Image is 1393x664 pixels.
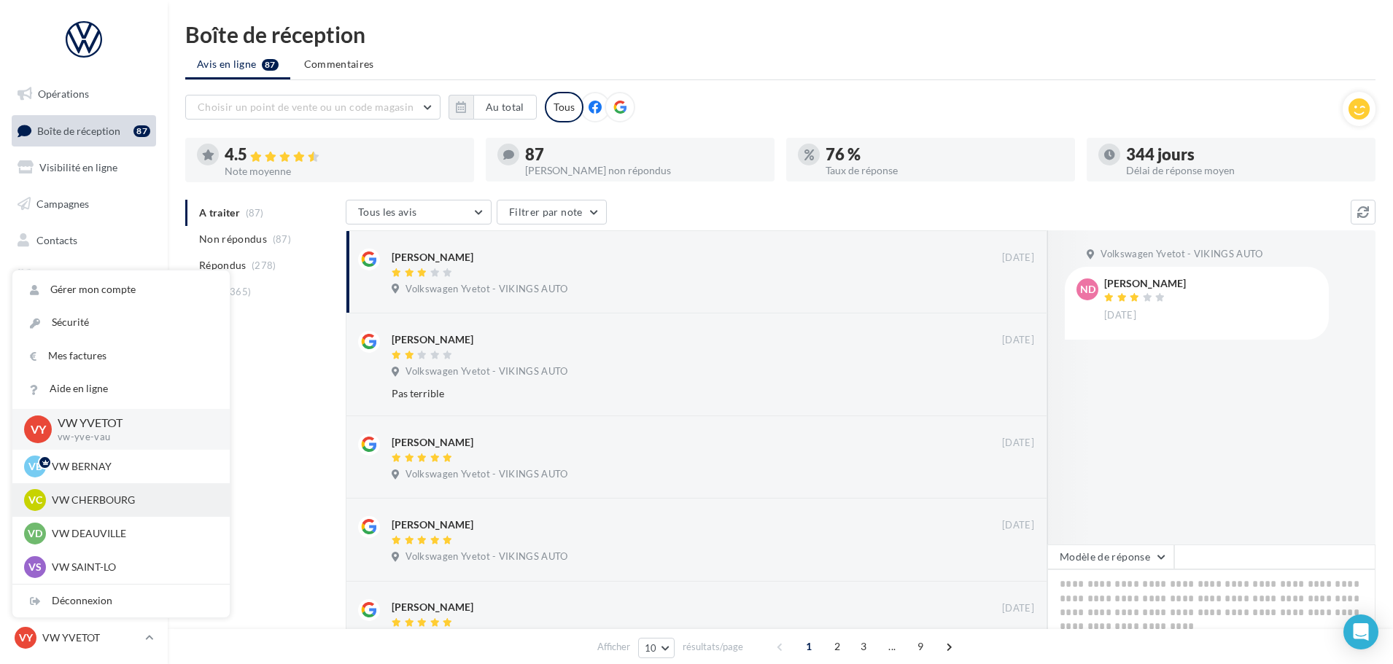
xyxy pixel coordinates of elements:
div: Taux de réponse [826,165,1063,176]
div: Tous [545,92,583,122]
p: VW YVETOT [58,415,206,431]
span: 9 [909,635,932,658]
a: Boîte de réception87 [9,115,159,147]
div: [PERSON_NAME] [392,250,473,265]
a: Gérer mon compte [12,273,230,306]
div: Déconnexion [12,585,230,617]
span: (365) [227,286,252,297]
span: VS [28,560,42,574]
span: Boîte de réception [37,124,120,136]
div: [PERSON_NAME] [392,332,473,347]
button: Modèle de réponse [1047,544,1174,569]
span: Volkswagen Yvetot - VIKINGS AUTO [406,550,567,563]
span: Non répondus [199,232,267,246]
div: 87 [133,125,150,137]
div: Open Intercom Messenger [1343,614,1378,649]
button: Au total [449,95,537,120]
div: Note moyenne [225,166,462,176]
span: [DATE] [1002,251,1034,265]
span: 10 [645,642,657,654]
span: Commentaires [304,57,374,71]
button: Au total [473,95,537,120]
a: VY VW YVETOT [12,624,156,652]
span: [DATE] [1104,309,1136,322]
p: VW DEAUVILLE [52,526,212,541]
span: Volkswagen Yvetot - VIKINGS AUTO [406,365,567,378]
button: Tous les avis [346,200,492,224]
a: Mes factures [12,340,230,372]
a: Médiathèque [9,261,159,292]
p: vw-yve-vau [58,431,206,444]
span: VD [28,526,42,541]
button: Filtrer par note [497,200,607,224]
span: VB [28,459,42,474]
p: VW SAINT-LO [52,560,212,574]
span: Afficher [597,640,630,654]
button: 10 [638,638,675,658]
span: Opérations [38,87,89,100]
a: Campagnes DataOnDemand [9,382,159,425]
div: 87 [525,147,763,163]
span: Répondus [199,258,247,273]
span: (87) [273,233,291,245]
a: Visibilité en ligne [9,152,159,183]
div: 76 % [826,147,1063,163]
a: Aide en ligne [12,372,230,405]
span: Tous les avis [358,206,417,218]
span: Volkswagen Yvetot - VIKINGS AUTO [406,468,567,481]
span: Volkswagen Yvetot - VIKINGS AUTO [406,283,567,296]
span: VC [28,493,42,507]
a: Contacts [9,225,159,256]
span: Visibilité en ligne [39,161,117,173]
span: Volkswagen Yvetot - VIKINGS AUTO [1101,248,1262,261]
span: Campagnes [36,198,89,210]
span: VY [31,421,46,437]
span: Choisir un point de vente ou un code magasin [198,101,414,113]
span: 1 [797,635,820,658]
span: ND [1080,282,1095,297]
span: VY [19,630,33,645]
div: 4.5 [225,147,462,163]
button: Choisir un point de vente ou un code magasin [185,95,441,120]
div: [PERSON_NAME] [392,600,473,614]
p: VW BERNAY [52,459,212,474]
div: 344 jours [1126,147,1364,163]
a: Campagnes [9,189,159,219]
a: PLV et print personnalisable [9,334,159,377]
div: [PERSON_NAME] [392,517,473,532]
span: [DATE] [1002,437,1034,450]
span: 3 [852,635,875,658]
span: Contacts [36,233,77,246]
p: VW CHERBOURG [52,493,212,507]
span: résultats/page [683,640,743,654]
p: VW YVETOT [42,630,139,645]
div: [PERSON_NAME] non répondus [525,165,763,176]
span: [DATE] [1002,602,1034,615]
a: Calendrier [9,297,159,328]
span: ... [880,635,904,658]
div: [PERSON_NAME] [392,435,473,450]
div: Boîte de réception [185,23,1375,45]
span: (278) [252,259,276,271]
span: 2 [826,635,849,658]
div: [PERSON_NAME] [1104,278,1186,289]
a: Opérations [9,79,159,109]
a: Sécurité [12,306,230,339]
span: [DATE] [1002,334,1034,347]
div: Pas terrible [392,386,939,401]
span: [DATE] [1002,519,1034,532]
div: Délai de réponse moyen [1126,165,1364,176]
